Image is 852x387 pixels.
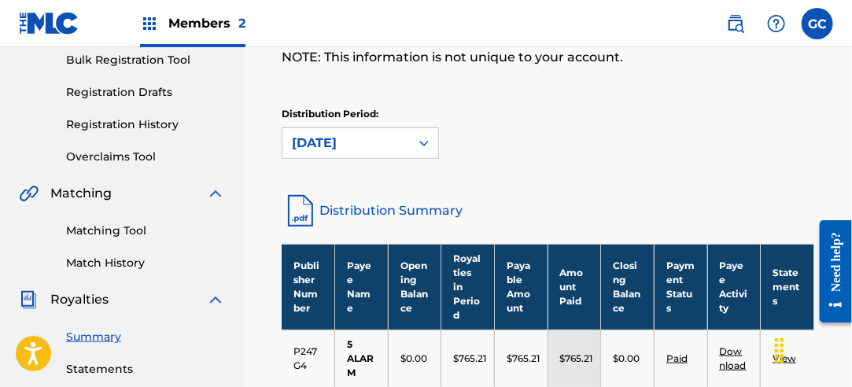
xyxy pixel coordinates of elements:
a: Public Search [720,8,751,39]
p: Distribution Period: [282,107,439,121]
td: 5 ALARM [335,330,389,387]
p: $0.00 [400,352,427,366]
th: Amount Paid [548,244,601,330]
th: Opening Balance [388,244,441,330]
th: Payee Activity [707,244,761,330]
div: User Menu [802,8,833,39]
span: 2 [238,16,245,31]
a: Overclaims Tool [66,149,225,165]
div: Drag [767,327,792,374]
p: $765.21 [453,352,486,366]
a: Match History [66,255,225,271]
a: Distribution Summary [282,192,814,230]
a: Statements [66,361,225,378]
p: $765.21 [560,352,593,366]
a: Registration History [66,116,225,133]
span: Matching [50,184,112,203]
div: Help [761,8,792,39]
a: Bulk Registration Tool [66,52,225,68]
span: Members [168,14,245,32]
th: Royalties in Period [441,244,495,330]
td: P247G4 [282,330,335,387]
img: MLC Logo [19,12,79,35]
a: Summary [66,329,225,345]
p: $765.21 [507,352,540,366]
a: Paid [666,352,688,364]
th: Statements [761,244,814,330]
img: Top Rightsholders [140,14,159,33]
img: Royalties [19,290,38,309]
th: Payee Name [335,244,389,330]
img: expand [206,184,225,203]
span: Royalties [50,290,109,309]
th: Closing Balance [601,244,655,330]
img: search [726,14,745,33]
a: Download [720,345,747,371]
p: $0.00 [613,352,640,366]
th: Publisher Number [282,244,335,330]
iframe: Resource Center [808,208,852,334]
a: Matching Tool [66,223,225,239]
img: help [767,14,786,33]
th: Payment Status [654,244,707,330]
a: Registration Drafts [66,84,225,101]
img: expand [206,290,225,309]
div: [DATE] [292,134,400,153]
th: Payable Amount [495,244,548,330]
img: distribution-summary-pdf [282,192,319,230]
img: Matching [19,184,39,203]
iframe: Chat Widget [773,311,852,387]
